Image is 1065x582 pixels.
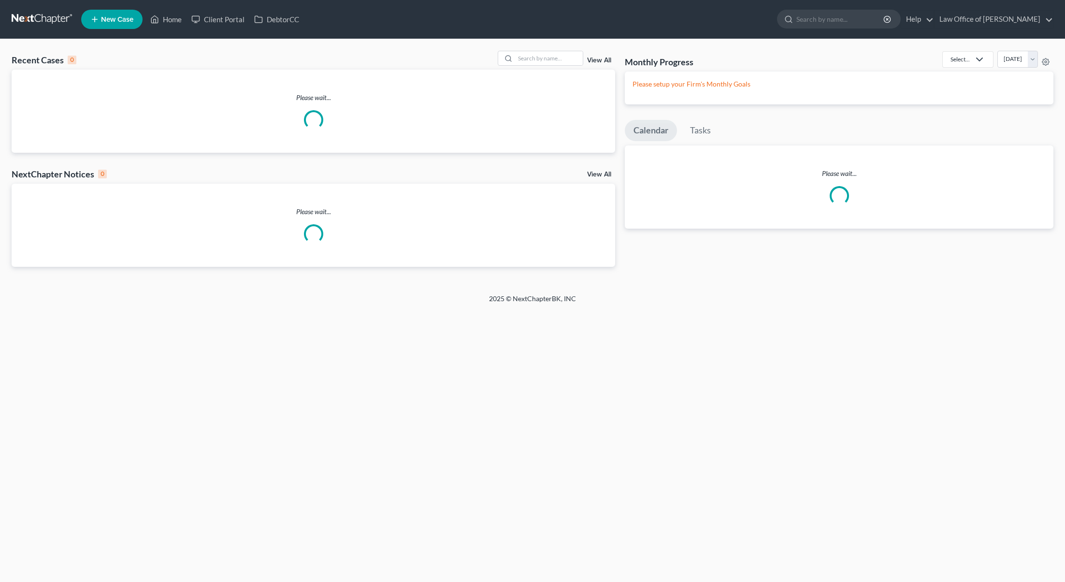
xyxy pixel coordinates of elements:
[101,16,133,23] span: New Case
[68,56,76,64] div: 0
[515,51,583,65] input: Search by name...
[12,54,76,66] div: Recent Cases
[901,11,934,28] a: Help
[796,10,885,28] input: Search by name...
[12,207,615,217] p: Please wait...
[98,170,107,178] div: 0
[187,11,249,28] a: Client Portal
[633,79,1046,89] p: Please setup your Firm's Monthly Goals
[625,56,693,68] h3: Monthly Progress
[249,11,304,28] a: DebtorCC
[257,294,808,311] div: 2025 © NextChapterBK, INC
[587,57,611,64] a: View All
[12,93,615,102] p: Please wait...
[145,11,187,28] a: Home
[12,168,107,180] div: NextChapter Notices
[587,171,611,178] a: View All
[625,120,677,141] a: Calendar
[625,169,1053,178] p: Please wait...
[681,120,720,141] a: Tasks
[950,55,970,63] div: Select...
[935,11,1053,28] a: Law Office of [PERSON_NAME]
